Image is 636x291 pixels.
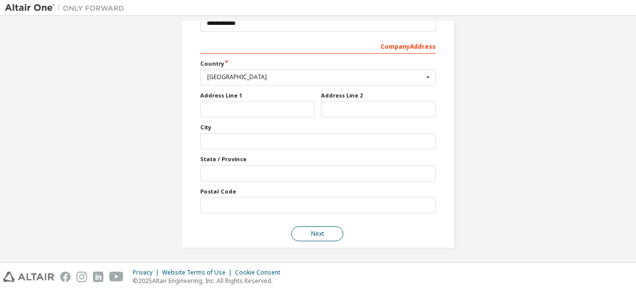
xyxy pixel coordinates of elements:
div: Website Terms of Use [162,269,235,277]
p: © 2025 Altair Engineering, Inc. All Rights Reserved. [133,277,286,285]
label: City [200,123,436,131]
img: altair_logo.svg [3,272,54,282]
div: Cookie Consent [235,269,286,277]
img: Altair One [5,3,129,13]
img: youtube.svg [109,272,124,282]
img: instagram.svg [77,272,87,282]
label: Address Line 2 [321,92,436,99]
div: Company Address [200,38,436,54]
label: State / Province [200,155,436,163]
div: Privacy [133,269,162,277]
label: Address Line 1 [200,92,315,99]
img: facebook.svg [60,272,71,282]
img: linkedin.svg [93,272,103,282]
label: Country [200,60,436,68]
label: Postal Code [200,188,436,195]
button: Next [291,226,343,241]
div: [GEOGRAPHIC_DATA] [207,74,423,80]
